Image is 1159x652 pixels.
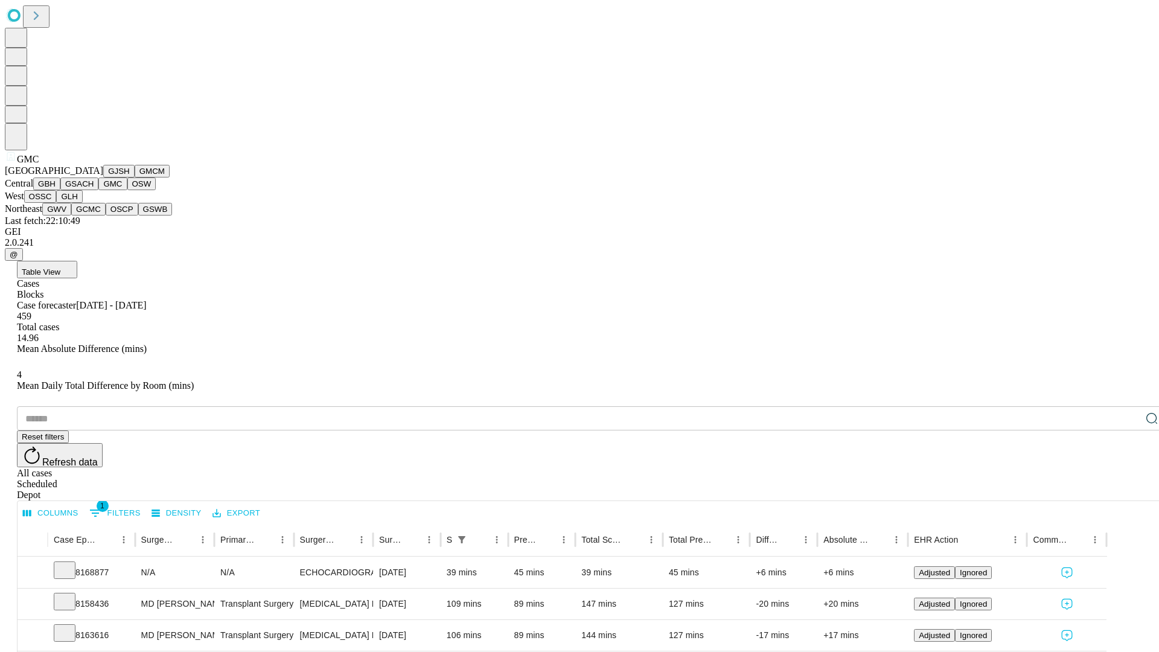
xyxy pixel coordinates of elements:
[17,380,194,391] span: Mean Daily Total Difference by Room (mins)
[257,531,274,548] button: Sort
[914,566,955,579] button: Adjusted
[797,531,814,548] button: Menu
[220,557,287,588] div: N/A
[379,589,435,619] div: [DATE]
[823,557,902,588] div: +6 mins
[447,557,502,588] div: 39 mins
[54,589,129,619] div: 8158436
[86,503,144,523] button: Show filters
[71,203,106,216] button: GCMC
[20,504,81,523] button: Select columns
[960,599,987,609] span: Ignored
[1087,531,1103,548] button: Menu
[209,504,263,523] button: Export
[17,300,76,310] span: Case forecaster
[379,620,435,651] div: [DATE]
[33,177,60,190] button: GBH
[421,531,438,548] button: Menu
[24,625,42,647] button: Expand
[5,226,1154,237] div: GEI
[919,631,950,640] span: Adjusted
[823,589,902,619] div: +20 mins
[781,531,797,548] button: Sort
[24,594,42,615] button: Expand
[106,203,138,216] button: OSCP
[60,177,98,190] button: GSACH
[514,535,538,545] div: Predicted In Room Duration
[54,557,129,588] div: 8168877
[17,369,22,380] span: 4
[220,535,255,545] div: Primary Service
[379,535,403,545] div: Surgery Date
[115,531,132,548] button: Menu
[127,177,156,190] button: OSW
[581,620,657,651] div: 144 mins
[1007,531,1024,548] button: Menu
[17,430,69,443] button: Reset filters
[141,589,208,619] div: MD [PERSON_NAME]
[300,589,367,619] div: [MEDICAL_DATA] REVISION [MEDICAL_DATA] CANNULA OR [MEDICAL_DATA]
[538,531,555,548] button: Sort
[756,535,779,545] div: Difference
[669,557,744,588] div: 45 mins
[960,568,987,577] span: Ignored
[5,216,80,226] span: Last fetch: 22:10:49
[17,311,31,321] span: 459
[955,629,992,642] button: Ignored
[581,589,657,619] div: 147 mins
[300,620,367,651] div: [MEDICAL_DATA] REVISION [MEDICAL_DATA] CANNULA OR [MEDICAL_DATA]
[626,531,643,548] button: Sort
[24,190,57,203] button: OSSC
[5,178,33,188] span: Central
[756,557,811,588] div: +6 mins
[447,535,452,545] div: Scheduled In Room Duration
[17,344,147,354] span: Mean Absolute Difference (mins)
[471,531,488,548] button: Sort
[135,165,170,177] button: GMCM
[17,333,39,343] span: 14.96
[98,531,115,548] button: Sort
[54,535,97,545] div: Case Epic Id
[220,620,287,651] div: Transplant Surgery
[404,531,421,548] button: Sort
[669,620,744,651] div: 127 mins
[42,203,71,216] button: GWV
[730,531,747,548] button: Menu
[669,589,744,619] div: 127 mins
[17,443,103,467] button: Refresh data
[581,535,625,545] div: Total Scheduled Duration
[914,629,955,642] button: Adjusted
[514,589,570,619] div: 89 mins
[56,190,82,203] button: GLH
[141,535,176,545] div: Surgeon Name
[97,500,109,512] span: 1
[220,589,287,619] div: Transplant Surgery
[447,620,502,651] div: 106 mins
[17,154,39,164] span: GMC
[919,599,950,609] span: Adjusted
[10,250,18,259] span: @
[300,557,367,588] div: ECHOCARDIOGRAPHY, TRANSESOPHAGEAL; INCLUDING PROBE PLACEMENT, IMAGE ACQUISITION, INTERPRETATION A...
[17,261,77,278] button: Table View
[447,589,502,619] div: 109 mins
[353,531,370,548] button: Menu
[22,267,60,276] span: Table View
[643,531,660,548] button: Menu
[453,531,470,548] button: Show filters
[514,557,570,588] div: 45 mins
[581,557,657,588] div: 39 mins
[5,248,23,261] button: @
[919,568,950,577] span: Adjusted
[514,620,570,651] div: 89 mins
[1033,535,1068,545] div: Comments
[148,504,205,523] button: Density
[54,620,129,651] div: 8163616
[5,191,24,201] span: West
[955,598,992,610] button: Ignored
[453,531,470,548] div: 1 active filter
[555,531,572,548] button: Menu
[5,165,103,176] span: [GEOGRAPHIC_DATA]
[24,563,42,584] button: Expand
[823,535,870,545] div: Absolute Difference
[955,566,992,579] button: Ignored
